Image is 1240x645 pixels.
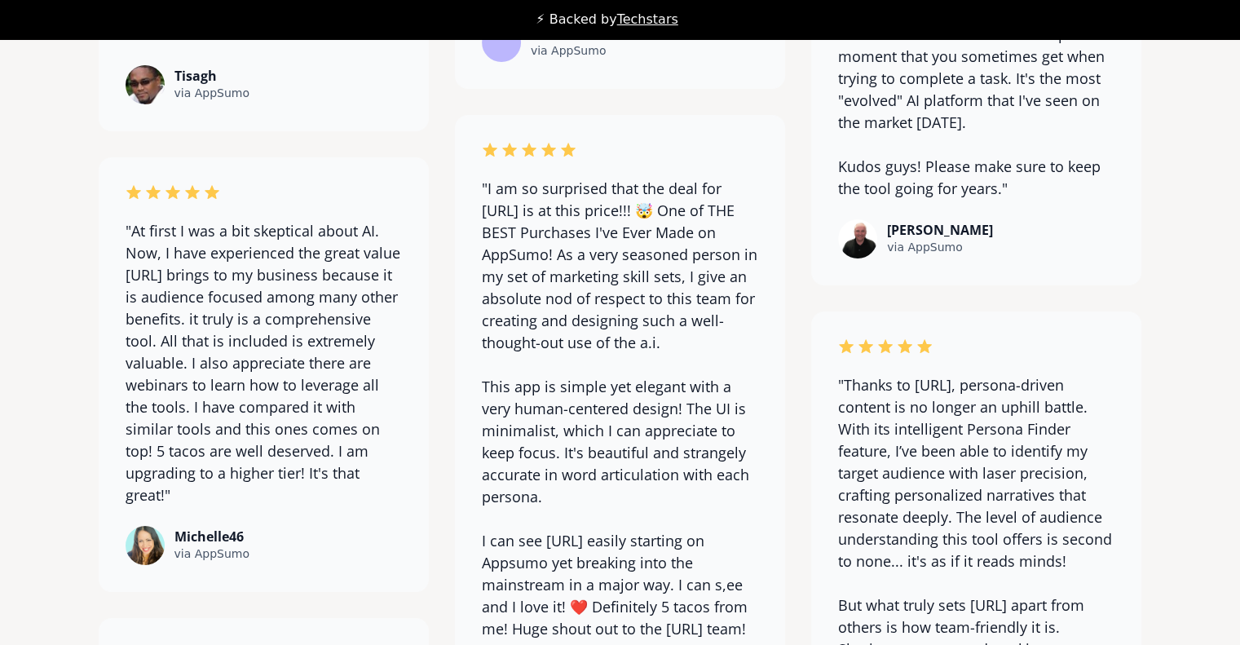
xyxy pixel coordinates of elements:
div: via AppSumo [174,85,250,102]
div: [PERSON_NAME] [887,223,993,238]
div: via AppSumo [174,546,250,563]
div: Michelle46 [174,529,250,545]
div: Tisagh [174,68,250,84]
div: ⚡ Backed by [536,11,677,28]
div: "At first I was a bit skeptical about AI. Now, I have experienced the great value [URL] brings to... [126,220,402,506]
div: via AppSumo [887,239,993,256]
div: via AppSumo [531,42,607,60]
a: Techstars [617,11,678,27]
